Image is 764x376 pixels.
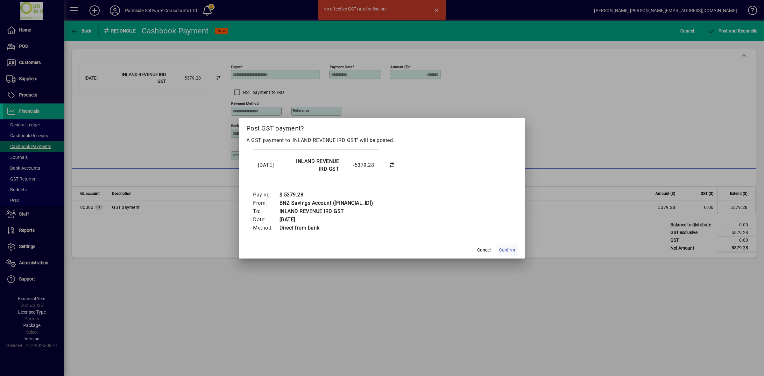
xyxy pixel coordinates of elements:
button: Confirm [497,245,518,256]
td: $ 5379.28 [279,191,373,199]
td: INLAND REVENUE IRD GST [279,207,373,216]
td: Paying: [253,191,279,199]
strong: INLAND REVENUE IRD GST [296,158,339,172]
td: From: [253,199,279,207]
div: -5379.28 [342,161,374,169]
td: To: [253,207,279,216]
h2: Post GST payment? [239,118,525,136]
button: Cancel [474,245,494,256]
td: Method: [253,224,279,232]
span: Cancel [477,247,491,253]
p: A GST payment to 'INLAND REVENUE IRD GST' will be posted. [246,137,518,144]
td: Direct from bank [279,224,373,232]
div: [DATE] [258,161,283,169]
td: BNZ Savings Account ([FINANCIAL_ID]) [279,199,373,207]
td: Date: [253,216,279,224]
td: [DATE] [279,216,373,224]
span: Confirm [499,247,515,253]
